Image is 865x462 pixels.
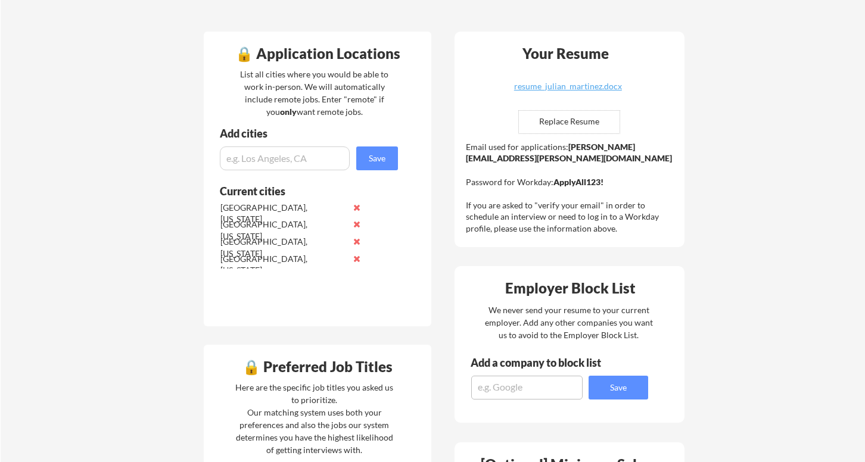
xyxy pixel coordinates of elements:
[220,128,401,139] div: Add cities
[497,82,639,90] div: resume_julian_martinez.docx
[484,304,654,341] div: We never send your resume to your current employer. Add any other companies you want us to avoid ...
[553,177,603,187] strong: ApplyAll123!
[459,281,681,295] div: Employer Block List
[207,46,428,61] div: 🔒 Application Locations
[466,142,672,164] strong: [PERSON_NAME][EMAIL_ADDRESS][PERSON_NAME][DOMAIN_NAME]
[220,202,346,225] div: [GEOGRAPHIC_DATA], [US_STATE]
[220,218,346,242] div: [GEOGRAPHIC_DATA], [US_STATE]
[232,68,396,118] div: List all cities where you would be able to work in-person. We will automatically include remote j...
[220,236,346,259] div: [GEOGRAPHIC_DATA], [US_STATE]
[280,107,297,117] strong: only
[220,253,346,276] div: [GEOGRAPHIC_DATA], [US_STATE]
[232,381,396,456] div: Here are the specific job titles you asked us to prioritize. Our matching system uses both your p...
[497,82,639,101] a: resume_julian_martinez.docx
[506,46,624,61] div: Your Resume
[220,146,350,170] input: e.g. Los Angeles, CA
[356,146,398,170] button: Save
[220,186,385,196] div: Current cities
[207,360,428,374] div: 🔒 Preferred Job Titles
[471,357,620,368] div: Add a company to block list
[589,376,648,399] button: Save
[466,141,676,235] div: Email used for applications: Password for Workday: If you are asked to "verify your email" in ord...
